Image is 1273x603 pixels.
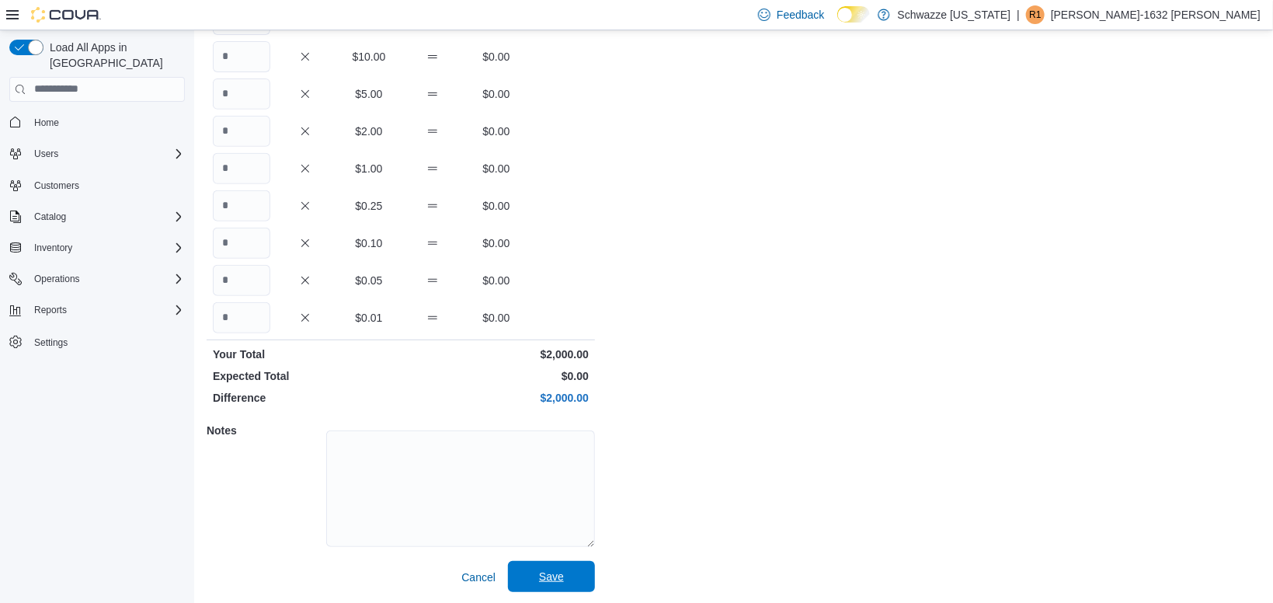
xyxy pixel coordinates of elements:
[468,86,525,102] p: $0.00
[28,145,185,163] span: Users
[213,190,270,221] input: Quantity
[3,111,191,134] button: Home
[539,569,564,584] span: Save
[468,161,525,176] p: $0.00
[837,6,870,23] input: Dark Mode
[28,239,78,257] button: Inventory
[404,390,589,406] p: $2,000.00
[468,273,525,288] p: $0.00
[468,124,525,139] p: $0.00
[34,148,58,160] span: Users
[34,273,80,285] span: Operations
[1051,5,1261,24] p: [PERSON_NAME]-1632 [PERSON_NAME]
[28,207,72,226] button: Catalog
[3,206,191,228] button: Catalog
[34,336,68,349] span: Settings
[3,237,191,259] button: Inventory
[1017,5,1020,24] p: |
[340,235,398,251] p: $0.10
[213,116,270,147] input: Quantity
[3,299,191,321] button: Reports
[28,270,86,288] button: Operations
[340,49,398,64] p: $10.00
[213,41,270,72] input: Quantity
[1029,5,1041,24] span: R1
[34,211,66,223] span: Catalog
[28,145,64,163] button: Users
[340,161,398,176] p: $1.00
[898,5,1011,24] p: Schwazze [US_STATE]
[3,268,191,290] button: Operations
[31,7,101,23] img: Cova
[213,390,398,406] p: Difference
[213,302,270,333] input: Quantity
[404,347,589,362] p: $2,000.00
[1026,5,1045,24] div: Russell-1632 Ross
[404,368,589,384] p: $0.00
[28,207,185,226] span: Catalog
[34,304,67,316] span: Reports
[777,7,824,23] span: Feedback
[3,143,191,165] button: Users
[455,562,502,593] button: Cancel
[468,198,525,214] p: $0.00
[468,310,525,326] p: $0.00
[28,239,185,257] span: Inventory
[461,570,496,585] span: Cancel
[28,113,65,132] a: Home
[468,49,525,64] p: $0.00
[213,78,270,110] input: Quantity
[34,242,72,254] span: Inventory
[28,333,74,352] a: Settings
[340,124,398,139] p: $2.00
[34,117,59,129] span: Home
[340,86,398,102] p: $5.00
[28,270,185,288] span: Operations
[28,301,73,319] button: Reports
[213,347,398,362] p: Your Total
[340,310,398,326] p: $0.01
[34,180,79,192] span: Customers
[28,332,185,351] span: Settings
[28,176,85,195] a: Customers
[340,198,398,214] p: $0.25
[213,153,270,184] input: Quantity
[213,368,398,384] p: Expected Total
[28,176,185,195] span: Customers
[3,330,191,353] button: Settings
[9,105,185,394] nav: Complex example
[508,561,595,592] button: Save
[28,113,185,132] span: Home
[340,273,398,288] p: $0.05
[3,174,191,197] button: Customers
[28,301,185,319] span: Reports
[213,265,270,296] input: Quantity
[43,40,185,71] span: Load All Apps in [GEOGRAPHIC_DATA]
[468,235,525,251] p: $0.00
[213,228,270,259] input: Quantity
[207,415,323,446] h5: Notes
